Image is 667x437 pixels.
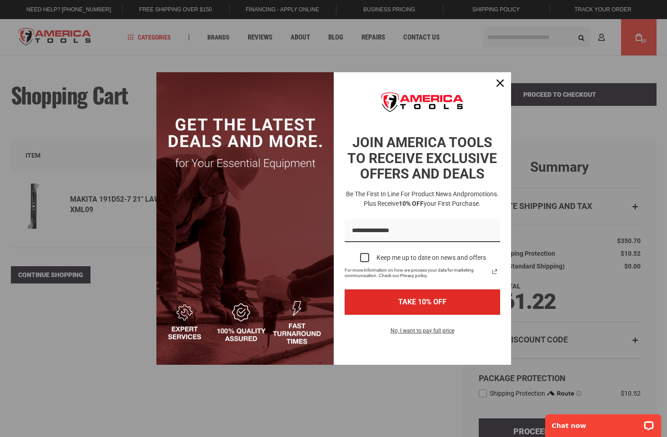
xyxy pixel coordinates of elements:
a: Read our Privacy Policy [489,266,500,277]
span: For more information on how we process your data for marketing communication. Check our Privacy p... [345,268,489,278]
button: Close [489,72,511,94]
span: promotions. Plus receive your first purchase. [364,190,499,207]
h3: Be the first in line for product news and [343,189,502,209]
strong: JOIN AMERICA TOOLS TO RECEIVE EXCLUSIVE OFFERS AND DEALS [347,134,497,182]
strong: 10% OFF [399,200,424,207]
div: Keep me up to date on news and offers [376,254,486,262]
input: Email field [345,219,500,243]
svg: close icon [496,79,504,87]
button: No, I want to pay full price [383,326,461,341]
iframe: LiveChat chat widget [539,408,667,437]
button: TAKE 10% OFF [345,289,500,314]
svg: link icon [489,266,500,277]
